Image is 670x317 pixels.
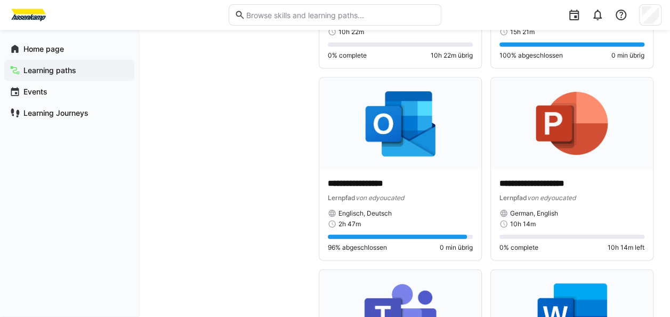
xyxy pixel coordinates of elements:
[510,220,536,228] span: 10h 14m
[338,28,364,36] span: 10h 22m
[499,51,563,60] span: 100% abgeschlossen
[23,108,88,117] font: Learning Journeys
[23,87,47,96] font: Events
[510,209,558,218] span: German, English
[608,243,644,252] span: 10h 14m left
[510,28,535,36] span: 15h 21m
[338,220,361,228] span: 2h 47m
[23,44,64,53] font: Home page
[491,78,653,169] img: image
[499,243,538,252] span: 0% complete
[245,10,435,20] input: Browse skills and learning paths...
[527,194,576,202] span: von edyoucated
[23,66,76,75] font: Learning paths
[499,194,527,202] span: Lernpfad
[431,51,473,60] span: 10h 22m übrig
[338,209,392,218] span: Englisch, Deutsch
[328,194,356,202] span: Lernpfad
[319,78,481,169] img: image
[356,194,404,202] span: von edyoucated
[611,51,644,60] span: 0 min übrig
[440,243,473,252] span: 0 min übrig
[328,243,387,252] span: 96% abgeschlossen
[328,51,367,60] span: 0% complete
